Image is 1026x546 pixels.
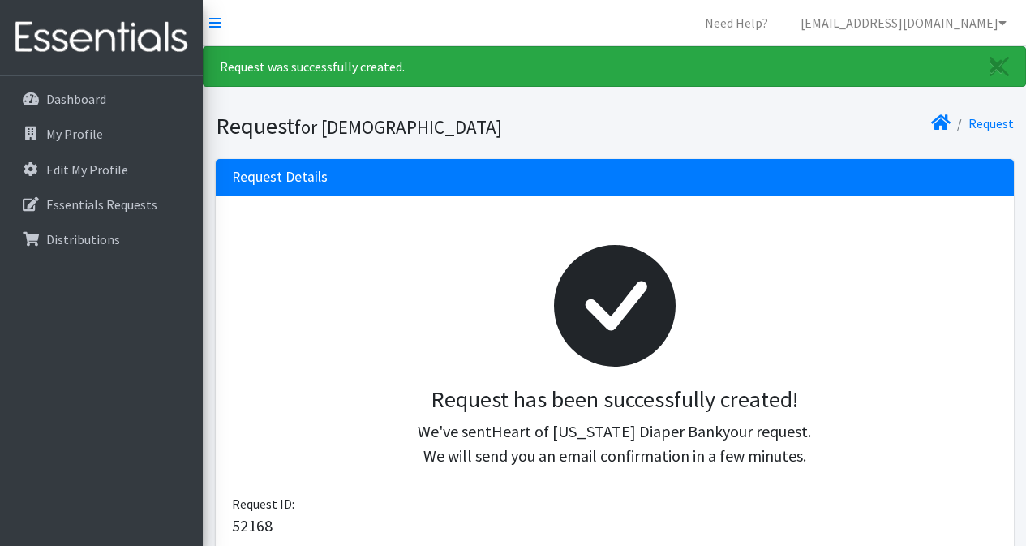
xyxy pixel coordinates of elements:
[46,196,157,213] p: Essentials Requests
[6,11,196,65] img: HumanEssentials
[245,386,985,414] h3: Request has been successfully created!
[492,421,723,441] span: Heart of [US_STATE] Diaper Bank
[6,153,196,186] a: Edit My Profile
[973,47,1025,86] a: Close
[6,223,196,256] a: Distributions
[46,161,128,178] p: Edit My Profile
[46,231,120,247] p: Distributions
[6,188,196,221] a: Essentials Requests
[232,169,328,186] h3: Request Details
[968,115,1014,131] a: Request
[294,115,502,139] small: for [DEMOGRAPHIC_DATA]
[216,112,609,140] h1: Request
[46,126,103,142] p: My Profile
[6,83,196,115] a: Dashboard
[692,6,781,39] a: Need Help?
[203,46,1026,87] div: Request was successfully created.
[245,419,985,468] p: We've sent your request. We will send you an email confirmation in a few minutes.
[6,118,196,150] a: My Profile
[788,6,1020,39] a: [EMAIL_ADDRESS][DOMAIN_NAME]
[232,496,294,512] span: Request ID:
[46,91,106,107] p: Dashboard
[232,514,998,538] p: 52168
